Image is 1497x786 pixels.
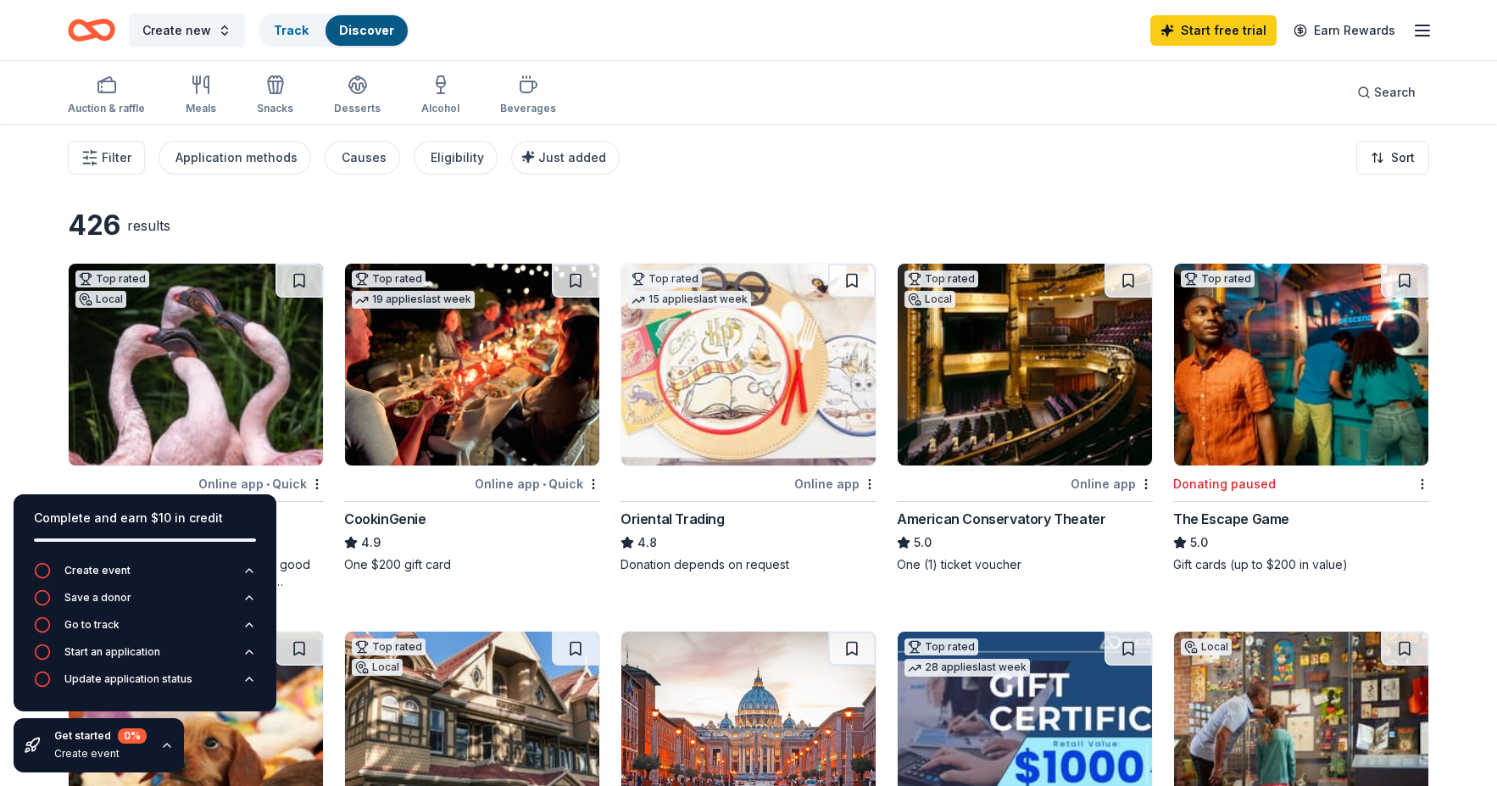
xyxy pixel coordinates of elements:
a: Image for Oriental TradingTop rated15 applieslast weekOnline appOriental Trading4.8Donation depen... [621,263,876,573]
span: 5.0 [1190,532,1208,553]
div: Eligibility [431,148,484,168]
button: Update application status [34,671,256,698]
span: Sort [1391,148,1415,168]
div: Desserts [334,102,381,115]
span: 4.8 [637,532,657,553]
div: Top rated [904,638,978,655]
button: Alcohol [421,68,459,124]
div: Online app [794,473,876,494]
button: Filter [68,141,145,175]
div: 426 [68,209,120,242]
div: Snacks [257,102,293,115]
div: Top rated [352,638,426,655]
div: Create event [64,564,131,577]
span: 4.9 [361,532,381,553]
div: Start an application [64,645,160,659]
div: Gift cards (up to $200 in value) [1173,556,1429,573]
span: Search [1374,82,1416,103]
div: The Escape Game [1173,509,1289,529]
div: Local [75,291,126,308]
div: Alcohol [421,102,459,115]
div: CookinGenie [344,509,426,529]
button: Application methods [159,141,311,175]
div: Top rated [628,270,702,287]
div: 28 applies last week [904,659,1030,677]
div: 0 % [118,728,147,744]
button: Save a donor [34,589,256,616]
span: Create new [142,20,211,41]
div: Local [904,291,955,308]
a: Image for American Conservatory TheaterTop ratedLocalOnline appAmerican Conservatory Theater5.0On... [897,263,1153,573]
div: Auction & raffle [68,102,145,115]
button: Start an application [34,644,256,671]
a: Image for The Escape GameTop ratedDonating pausedThe Escape Game5.0Gift cards (up to $200 in value) [1173,263,1429,573]
div: One $200 gift card [344,556,600,573]
span: 5.0 [914,532,932,553]
a: Image for CookinGenieTop rated19 applieslast weekOnline app•QuickCookinGenie4.9One $200 gift card [344,263,600,573]
div: Top rated [1181,270,1255,287]
div: Top rated [75,270,149,287]
span: Just added [538,150,606,164]
div: Online app Quick [475,473,600,494]
div: results [127,215,170,236]
div: One (1) ticket voucher [897,556,1153,573]
button: Create event [34,562,256,589]
img: Image for American Conservatory Theater [898,264,1152,465]
div: Donating paused [1173,474,1276,494]
span: Filter [102,148,131,168]
img: Image for Oriental Trading [621,264,876,465]
div: Local [1181,638,1232,655]
button: Create new [129,14,245,47]
span: • [266,477,270,491]
div: Oriental Trading [621,509,725,529]
a: Home [68,10,115,50]
div: 19 applies last week [352,291,475,309]
div: Meals [186,102,216,115]
button: Go to track [34,616,256,644]
button: Eligibility [414,141,498,175]
button: Snacks [257,68,293,124]
button: Search [1344,75,1429,109]
div: Save a donor [64,591,131,605]
button: Auction & raffle [68,68,145,124]
div: Create event [54,747,147,761]
a: Earn Rewards [1283,15,1405,46]
div: Top rated [904,270,978,287]
a: Image for Oakland ZooTop ratedLocalOnline app•QuickOakland Zoo5.01 one-day Family Pass (value $90... [68,263,324,590]
a: Start free trial [1150,15,1277,46]
button: Desserts [334,68,381,124]
div: Online app [1071,473,1153,494]
button: Causes [325,141,400,175]
div: 15 applies last week [628,291,751,309]
img: Image for CookinGenie [345,264,599,465]
div: Local [352,659,403,676]
div: Beverages [500,102,556,115]
div: Complete and earn $10 in credit [34,508,256,528]
button: Beverages [500,68,556,124]
span: • [543,477,546,491]
div: Application methods [175,148,298,168]
a: Discover [339,23,394,37]
div: Donation depends on request [621,556,876,573]
button: TrackDiscover [259,14,409,47]
div: Update application status [64,672,192,686]
button: Meals [186,68,216,124]
button: Sort [1356,141,1429,175]
div: Go to track [64,618,120,632]
img: Image for The Escape Game [1174,264,1428,465]
div: Get started [54,728,147,744]
a: Track [274,23,309,37]
div: Causes [342,148,387,168]
div: Top rated [352,270,426,287]
img: Image for Oakland Zoo [69,264,323,465]
button: Just added [511,141,620,175]
div: American Conservatory Theater [897,509,1105,529]
div: Online app Quick [198,473,324,494]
